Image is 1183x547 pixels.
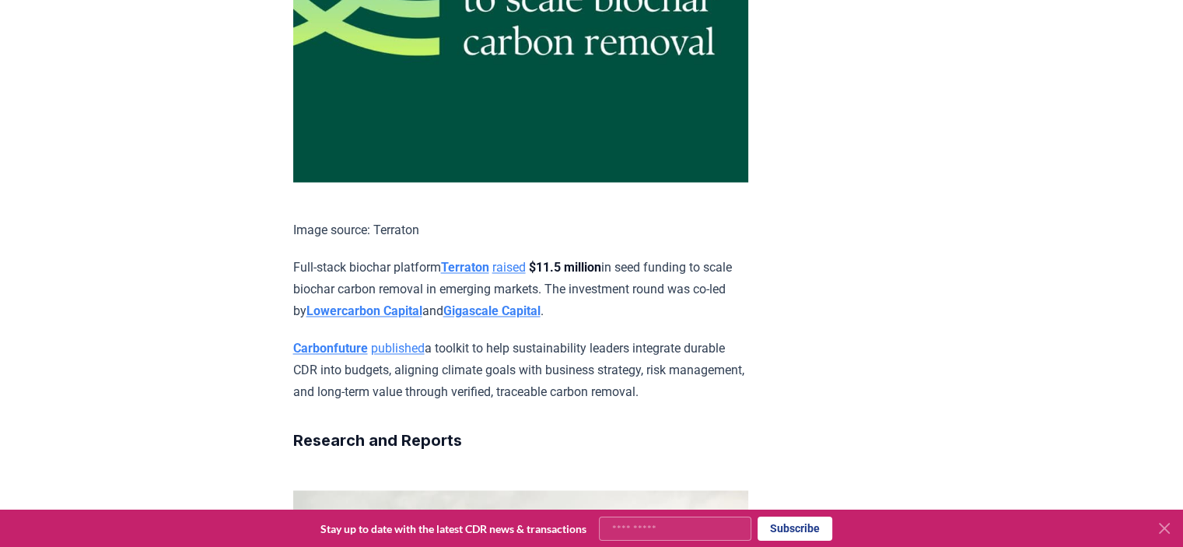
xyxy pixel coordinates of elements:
[529,260,601,275] strong: $11.5 million
[293,431,462,450] strong: Research and Reports
[443,303,541,318] a: Gigascale Capital
[441,260,489,275] a: Terraton
[371,341,425,356] a: published
[293,257,748,322] p: Full-stack biochar platform in seed funding to scale biochar carbon removal in emerging markets. ...
[293,219,748,241] p: Image source: Terraton
[293,338,748,403] p: a toolkit to help sustainability leaders integrate durable CDR into budgets, aligning climate goa...
[293,341,368,356] a: Carbonfuture
[492,260,526,275] a: raised
[306,303,422,318] a: Lowercarbon Capital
